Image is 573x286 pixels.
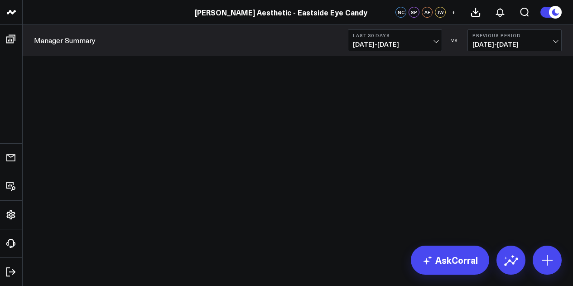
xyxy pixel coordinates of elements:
button: + [448,7,459,18]
span: + [452,9,456,15]
button: Previous Period[DATE]-[DATE] [467,29,562,51]
a: AskCorral [411,246,489,275]
div: JW [435,7,446,18]
div: VS [447,38,463,43]
div: SP [409,7,419,18]
a: Manager Summary [34,35,96,45]
button: Last 30 Days[DATE]-[DATE] [348,29,442,51]
div: AF [422,7,433,18]
div: NC [395,7,406,18]
b: Last 30 Days [353,33,437,38]
span: [DATE] - [DATE] [472,41,557,48]
a: [PERSON_NAME] Aesthetic - Eastside Eye Candy [195,7,367,17]
span: [DATE] - [DATE] [353,41,437,48]
b: Previous Period [472,33,557,38]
